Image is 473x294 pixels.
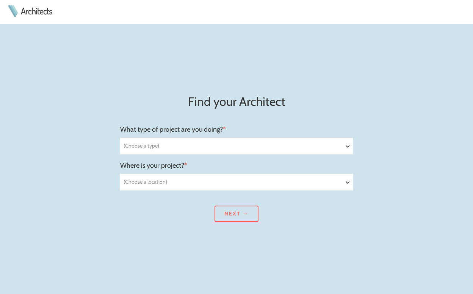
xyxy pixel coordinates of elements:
h1: Find your Architect [120,93,353,111]
h3: Where is your project? [120,160,353,171]
a: Architects [21,6,52,16]
input: Next → [215,206,258,222]
h3: What type of project are you doing? [120,124,353,135]
img: Architects [6,5,20,17]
